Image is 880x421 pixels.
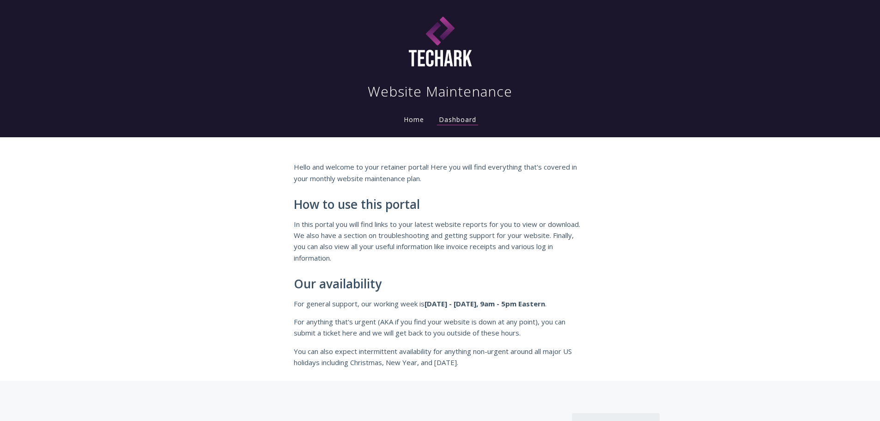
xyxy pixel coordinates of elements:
[437,115,478,125] a: Dashboard
[294,161,587,184] p: Hello and welcome to your retainer portal! Here you will find everything that's covered in your m...
[294,298,587,309] p: For general support, our working week is .
[425,299,545,308] strong: [DATE] - [DATE], 9am - 5pm Eastern
[294,277,587,291] h2: Our availability
[402,115,426,124] a: Home
[294,346,587,368] p: You can also expect intermittent availability for anything non-urgent around all major US holiday...
[294,316,587,339] p: For anything that's urgent (AKA if you find your website is down at any point), you can submit a ...
[294,219,587,264] p: In this portal you will find links to your latest website reports for you to view or download. We...
[368,82,512,101] h1: Website Maintenance
[294,198,587,212] h2: How to use this portal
